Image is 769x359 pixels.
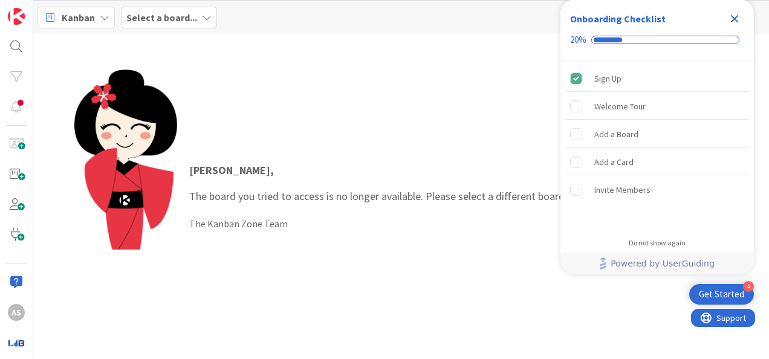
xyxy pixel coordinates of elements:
[566,253,748,274] a: Powered by UserGuiding
[594,183,651,197] div: Invite Members
[570,34,586,45] div: 20%
[8,334,25,351] img: avatar
[594,71,621,86] div: Sign Up
[565,149,749,175] div: Add a Card is incomplete.
[8,8,25,25] img: Visit kanbanzone.com
[126,11,197,24] b: Select a board...
[560,60,754,230] div: Checklist items
[570,34,744,45] div: Checklist progress: 20%
[565,65,749,92] div: Sign Up is complete.
[594,127,638,141] div: Add a Board
[189,163,274,177] strong: [PERSON_NAME] ,
[560,253,754,274] div: Footer
[189,216,716,231] div: The Kanban Zone Team
[743,281,754,292] div: 4
[8,304,25,321] div: AS
[62,10,95,25] span: Kanban
[594,155,634,169] div: Add a Card
[189,162,716,204] p: The board you tried to access is no longer available. Please select a different board from the dr...
[689,284,754,305] div: Open Get Started checklist, remaining modules: 4
[565,176,749,203] div: Invite Members is incomplete.
[594,99,646,114] div: Welcome Tour
[565,93,749,120] div: Welcome Tour is incomplete.
[611,256,715,271] span: Powered by UserGuiding
[629,238,686,248] div: Do not show again
[570,11,666,26] div: Onboarding Checklist
[565,121,749,147] div: Add a Board is incomplete.
[699,288,744,300] div: Get Started
[25,2,55,16] span: Support
[725,9,744,28] div: Close Checklist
